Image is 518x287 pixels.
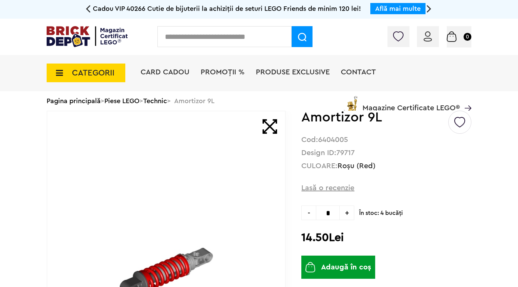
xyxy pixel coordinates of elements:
a: Află mai multe [375,5,421,12]
h1: Amortizor 9L [301,111,447,124]
a: Roşu (Red) [338,162,376,170]
span: + [340,206,354,220]
small: 0 [464,33,471,41]
a: Contact [341,68,376,76]
span: Cadou VIP 40266 Cutie de bijuterii la achiziții de seturi LEGO Friends de minim 120 lei! [93,5,361,12]
h2: 14.50Lei [301,231,471,244]
button: Adaugă în coș [301,256,375,279]
div: Cod: [301,136,471,143]
span: - [301,206,316,220]
div: Design ID: [301,149,471,157]
a: Magazine Certificate LEGO® [460,95,471,102]
span: CATEGORII [72,69,114,77]
strong: 79717 [336,149,355,157]
span: În stoc: 4 bucăţi [359,206,471,217]
a: Card Cadou [141,68,189,76]
strong: 6404005 [318,136,348,143]
a: Produse exclusive [256,68,330,76]
span: Magazine Certificate LEGO® [362,95,460,112]
div: CULOARE: [301,163,471,170]
a: PROMOȚII % [201,68,245,76]
span: Lasă o recenzie [301,183,354,193]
